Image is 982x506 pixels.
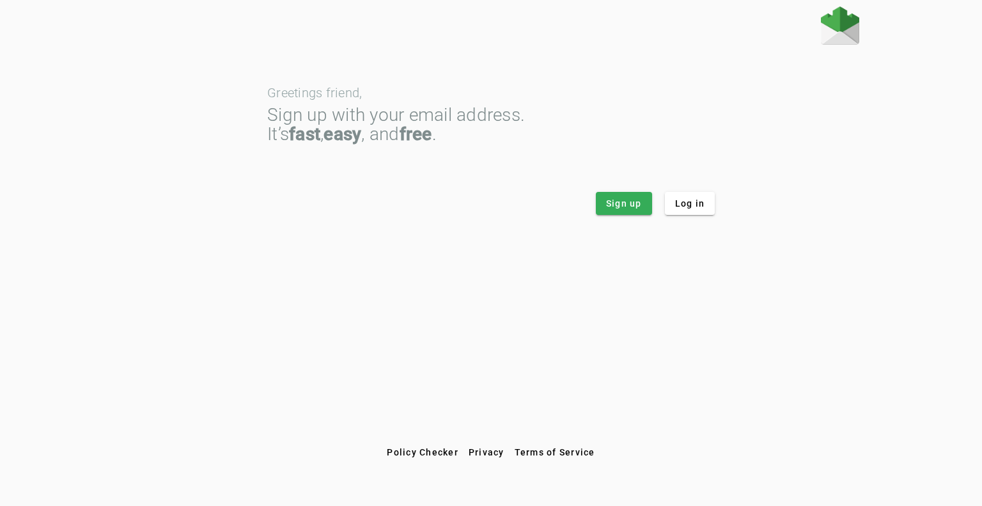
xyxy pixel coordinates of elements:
[675,197,705,210] span: Log in
[665,192,715,215] button: Log in
[510,441,600,464] button: Terms of Service
[323,123,361,145] strong: easy
[606,197,642,210] span: Sign up
[469,447,504,457] span: Privacy
[400,123,432,145] strong: free
[515,447,595,457] span: Terms of Service
[464,441,510,464] button: Privacy
[267,86,715,99] div: Greetings friend,
[382,441,464,464] button: Policy Checker
[596,192,652,215] button: Sign up
[387,447,458,457] span: Policy Checker
[267,106,715,144] div: Sign up with your email address. It’s , , and .
[289,123,320,145] strong: fast
[821,6,859,45] img: Fraudmarc Logo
